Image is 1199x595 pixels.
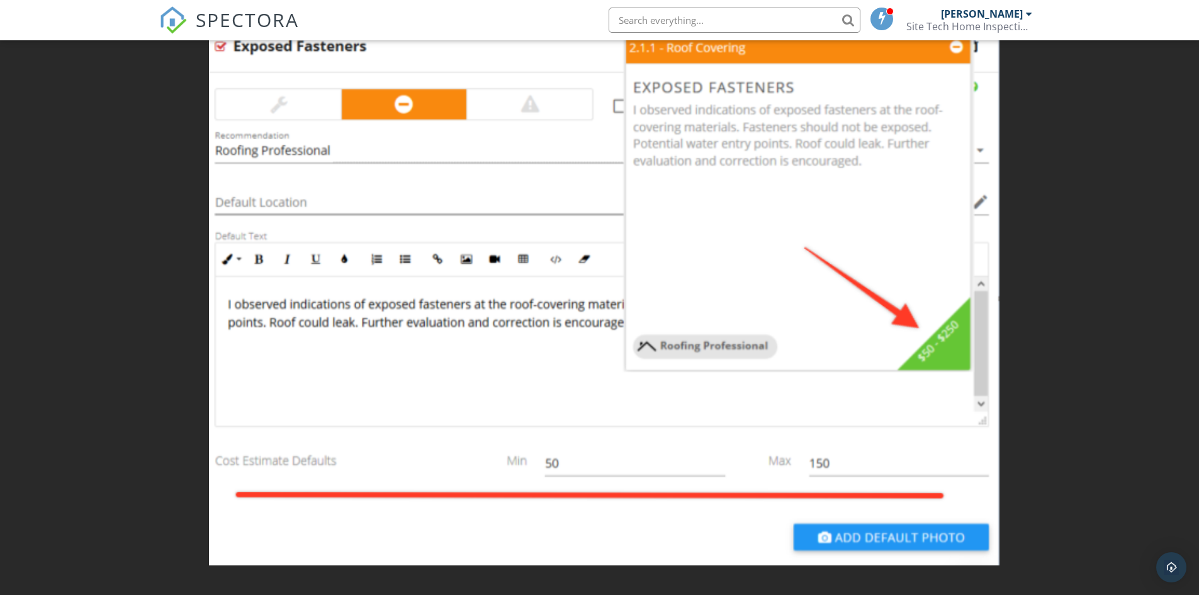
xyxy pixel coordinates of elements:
[609,8,860,33] input: Search everything...
[906,20,1032,33] div: Site Tech Home Inspections
[941,8,1023,20] div: [PERSON_NAME]
[209,30,999,565] img: cost-estimate.png
[196,6,299,33] span: SPECTORA
[159,17,299,43] a: SPECTORA
[159,6,187,34] img: The Best Home Inspection Software - Spectora
[1156,552,1186,582] div: Open Intercom Messenger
